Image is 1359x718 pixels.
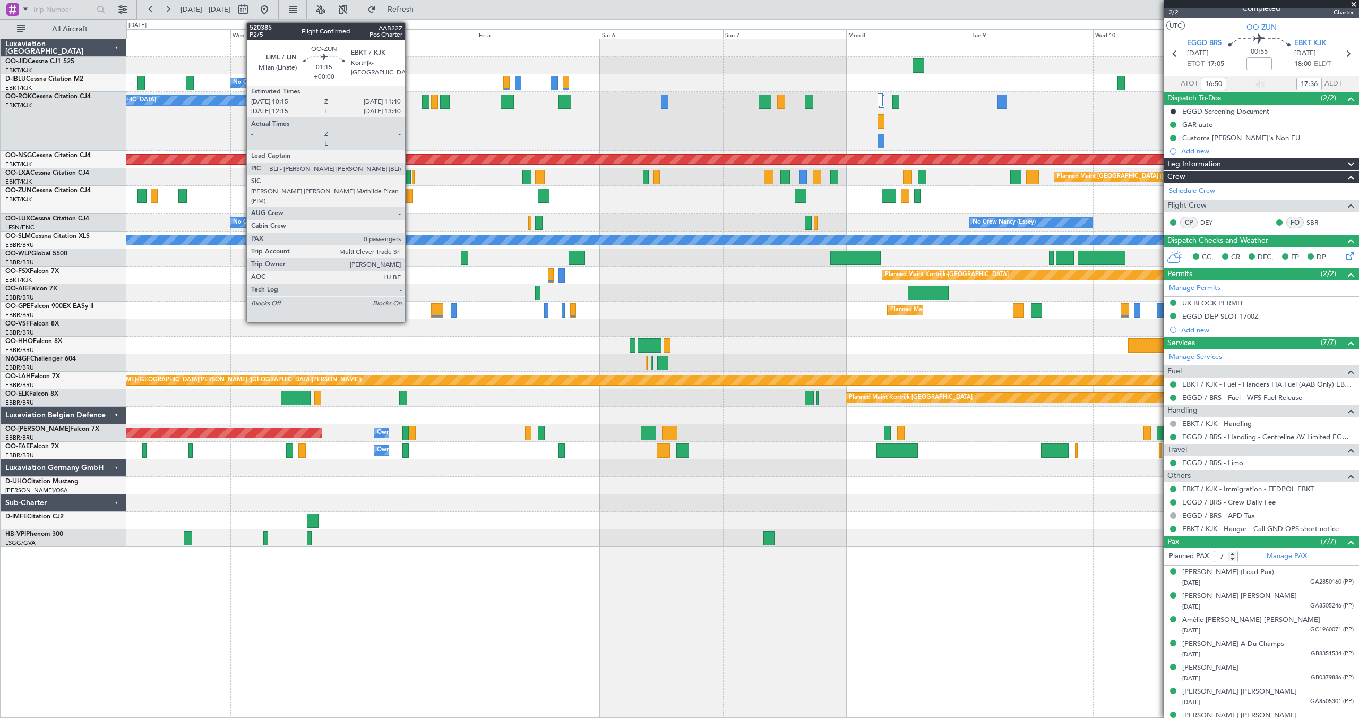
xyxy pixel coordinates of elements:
[1182,639,1284,649] div: [PERSON_NAME] A Du Champs
[1182,687,1297,697] div: [PERSON_NAME] [PERSON_NAME]
[5,338,62,345] a: OO-HHOFalcon 8X
[846,29,969,39] div: Mon 8
[5,178,32,186] a: EBKT/KJK
[5,286,28,292] span: OO-AIE
[1310,602,1354,611] span: GA8505246 (PP)
[1182,663,1238,673] div: [PERSON_NAME]
[1321,337,1336,348] span: (7/7)
[1310,697,1354,706] span: GA8505301 (PP)
[5,486,68,494] a: [PERSON_NAME]/QSA
[885,267,1009,283] div: Planned Maint Kortrijk-[GEOGRAPHIC_DATA]
[1314,59,1331,70] span: ELDT
[1182,419,1252,428] a: EBKT / KJK - Handling
[1207,59,1224,70] span: 17:05
[1306,218,1330,227] a: SBR
[5,58,74,65] a: OO-JIDCessna CJ1 525
[1267,551,1307,562] a: Manage PAX
[1182,591,1297,602] div: [PERSON_NAME] [PERSON_NAME]
[1251,47,1268,57] span: 00:55
[1093,29,1216,39] div: Wed 10
[5,101,32,109] a: EBKT/KJK
[1180,217,1198,228] div: CP
[1169,551,1209,562] label: Planned PAX
[1324,79,1342,89] span: ALDT
[5,478,27,485] span: D-IJHO
[5,364,34,372] a: EBBR/BRU
[5,195,32,203] a: EBKT/KJK
[5,170,30,176] span: OO-LXA
[5,241,34,249] a: EBBR/BRU
[1258,252,1274,263] span: DFC,
[5,251,31,257] span: OO-WLP
[5,329,34,337] a: EBBR/BRU
[1182,579,1200,587] span: [DATE]
[5,373,31,380] span: OO-LAH
[180,5,230,14] span: [DATE] - [DATE]
[1231,252,1240,263] span: CR
[1167,235,1268,247] span: Dispatch Checks and Weather
[354,29,477,39] div: Thu 4
[1182,615,1320,626] div: Amélie [PERSON_NAME] [PERSON_NAME]
[1166,21,1185,30] button: UTC
[5,58,28,65] span: OO-JID
[1182,393,1302,402] a: EGGD / BRS - Fuel - WFS Fuel Release
[5,321,59,327] a: OO-VSFFalcon 8X
[5,311,34,319] a: EBBR/BRU
[5,187,91,194] a: OO-ZUNCessna Citation CJ4
[5,224,35,232] a: LFSN/ENC
[1311,649,1354,659] span: GB8351534 (PP)
[1294,48,1316,59] span: [DATE]
[1200,218,1224,227] a: DEY
[12,21,115,38] button: All Aircraft
[5,170,89,176] a: OO-LXACessna Citation CJ4
[5,294,34,302] a: EBBR/BRU
[600,29,723,39] div: Sat 6
[1310,626,1354,635] span: GC1960071 (PP)
[1182,432,1354,441] a: EGGD / BRS - Handling - Centreline AV Limited EGGD / BRS
[5,356,30,362] span: N604GF
[1202,252,1214,263] span: CC,
[5,303,30,310] span: OO-GPE
[107,29,230,39] div: Tue 2
[377,425,449,441] div: Owner Melsbroek Air Base
[5,93,91,100] a: OO-ROKCessna Citation CJ4
[5,373,60,380] a: OO-LAHFalcon 7X
[1167,268,1192,280] span: Permits
[1317,252,1326,263] span: DP
[970,29,1093,39] div: Tue 9
[5,346,34,354] a: EBBR/BRU
[1182,698,1200,706] span: [DATE]
[5,259,34,267] a: EBBR/BRU
[1169,283,1220,294] a: Manage Permits
[1182,651,1200,659] span: [DATE]
[1182,627,1200,635] span: [DATE]
[5,399,34,407] a: EBBR/BRU
[5,66,32,74] a: EBKT/KJK
[5,443,59,450] a: OO-FAEFalcon 7X
[1167,200,1207,212] span: Flight Crew
[5,321,30,327] span: OO-VSF
[1182,298,1243,307] div: UK BLOCK PERMIT
[5,434,34,442] a: EBBR/BRU
[1321,268,1336,279] span: (2/2)
[1057,169,1249,185] div: Planned Maint [GEOGRAPHIC_DATA] ([GEOGRAPHIC_DATA] National)
[5,338,33,345] span: OO-HHO
[1182,484,1314,493] a: EBKT / KJK - Immigration - FEDPOL EBKT
[5,84,32,92] a: EBKT/KJK
[5,93,32,100] span: OO-ROK
[5,160,32,168] a: EBKT/KJK
[1294,38,1327,49] span: EBKT KJK
[5,391,29,397] span: OO-ELK
[48,372,362,388] div: Planned Maint [PERSON_NAME]-[GEOGRAPHIC_DATA][PERSON_NAME] ([GEOGRAPHIC_DATA][PERSON_NAME])
[1182,107,1269,116] div: EGGD Screening Document
[5,268,59,275] a: OO-FSXFalcon 7X
[5,303,93,310] a: OO-GPEFalcon 900EX EASy II
[1187,38,1222,49] span: EGGD BRS
[1187,59,1205,70] span: ETOT
[5,251,67,257] a: OO-WLPGlobal 5500
[377,442,449,458] div: Owner Melsbroek Air Base
[1326,8,1354,17] span: Charter
[5,539,36,547] a: LSGG/GVA
[5,276,32,284] a: EBKT/KJK
[5,391,58,397] a: OO-ELKFalcon 8X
